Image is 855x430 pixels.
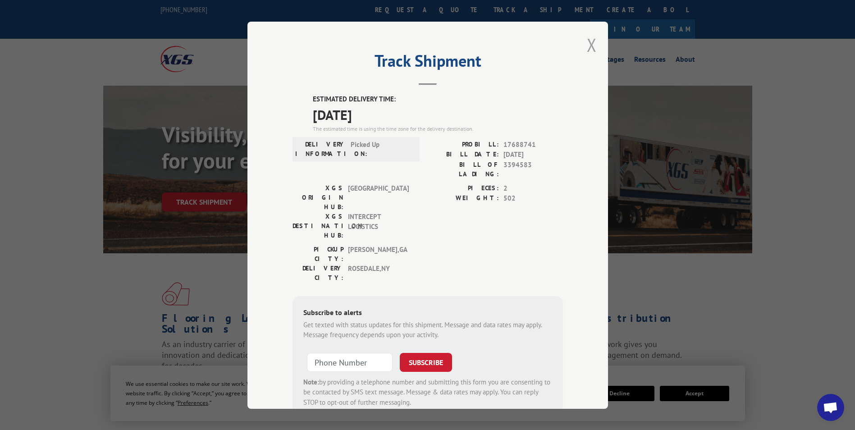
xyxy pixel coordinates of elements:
label: BILL OF LADING: [428,160,499,178]
span: ROSEDALE , NY [348,263,409,282]
label: BILL DATE: [428,150,499,160]
span: [DATE] [503,150,563,160]
input: Phone Number [307,352,393,371]
div: Get texted with status updates for this shipment. Message and data rates may apply. Message frequ... [303,320,552,340]
span: [GEOGRAPHIC_DATA] [348,183,409,211]
span: INTERCEPT LOGISTICS [348,211,409,240]
div: Open chat [817,394,844,421]
label: PICKUP CITY: [293,244,343,263]
h2: Track Shipment [293,55,563,72]
span: [DATE] [313,104,563,124]
button: Close modal [587,33,597,57]
label: DELIVERY CITY: [293,263,343,282]
div: The estimated time is using the time zone for the delivery destination. [313,124,563,133]
div: Subscribe to alerts [303,306,552,320]
span: 2 [503,183,563,193]
span: Picked Up [351,139,411,158]
span: 502 [503,193,563,204]
label: ESTIMATED DELIVERY TIME: [313,94,563,105]
label: XGS DESTINATION HUB: [293,211,343,240]
span: [PERSON_NAME] , GA [348,244,409,263]
button: SUBSCRIBE [400,352,452,371]
span: 17688741 [503,139,563,150]
label: PIECES: [428,183,499,193]
label: WEIGHT: [428,193,499,204]
strong: Note: [303,377,319,386]
span: 3394583 [503,160,563,178]
div: by providing a telephone number and submitting this form you are consenting to be contacted by SM... [303,377,552,407]
label: XGS ORIGIN HUB: [293,183,343,211]
label: DELIVERY INFORMATION: [295,139,346,158]
label: PROBILL: [428,139,499,150]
